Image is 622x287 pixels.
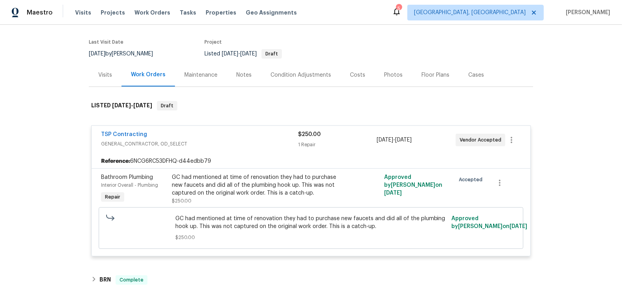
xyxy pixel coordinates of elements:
[101,183,158,188] span: Interior Overall - Plumbing
[246,9,297,17] span: Geo Assignments
[112,103,152,108] span: -
[451,216,527,229] span: Approved by [PERSON_NAME] on
[131,71,166,79] div: Work Orders
[384,71,403,79] div: Photos
[414,9,526,17] span: [GEOGRAPHIC_DATA], [GEOGRAPHIC_DATA]
[377,137,394,143] span: [DATE]
[101,132,147,137] a: TSP Contracting
[298,132,321,137] span: $250.00
[133,103,152,108] span: [DATE]
[271,71,331,79] div: Condition Adjustments
[180,10,196,15] span: Tasks
[89,51,105,57] span: [DATE]
[101,140,298,148] span: GENERAL_CONTRACTOR, OD_SELECT
[563,9,610,17] span: [PERSON_NAME]
[204,40,222,44] span: Project
[460,136,504,144] span: Vendor Accepted
[206,9,236,17] span: Properties
[510,224,527,229] span: [DATE]
[396,137,412,143] span: [DATE]
[377,136,412,144] span: -
[158,102,177,110] span: Draft
[222,51,238,57] span: [DATE]
[101,175,153,180] span: Bathroom Plumbing
[116,276,147,284] span: Complete
[89,49,162,59] div: by [PERSON_NAME]
[222,51,257,57] span: -
[92,154,530,168] div: 6NCG6RC53DFHQ-d44edbb79
[459,176,486,184] span: Accepted
[91,101,152,110] h6: LISTED
[236,71,252,79] div: Notes
[101,157,130,165] b: Reference:
[172,173,344,197] div: GC had mentioned at time of renovation they had to purchase new faucets and did all of the plumbi...
[262,52,281,56] span: Draft
[75,9,91,17] span: Visits
[421,71,449,79] div: Floor Plans
[89,40,123,44] span: Last Visit Date
[350,71,365,79] div: Costs
[468,71,484,79] div: Cases
[184,71,217,79] div: Maintenance
[172,199,191,203] span: $250.00
[204,51,282,57] span: Listed
[384,190,402,196] span: [DATE]
[396,5,401,13] div: 5
[98,71,112,79] div: Visits
[27,9,53,17] span: Maestro
[384,175,442,196] span: Approved by [PERSON_NAME] on
[175,215,447,230] span: GC had mentioned at time of renovation they had to purchase new faucets and did all of the plumbi...
[298,141,377,149] div: 1 Repair
[101,9,125,17] span: Projects
[99,275,111,285] h6: BRN
[102,193,123,201] span: Repair
[89,93,533,118] div: LISTED [DATE]-[DATE]Draft
[134,9,170,17] span: Work Orders
[175,234,447,241] span: $250.00
[112,103,131,108] span: [DATE]
[240,51,257,57] span: [DATE]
